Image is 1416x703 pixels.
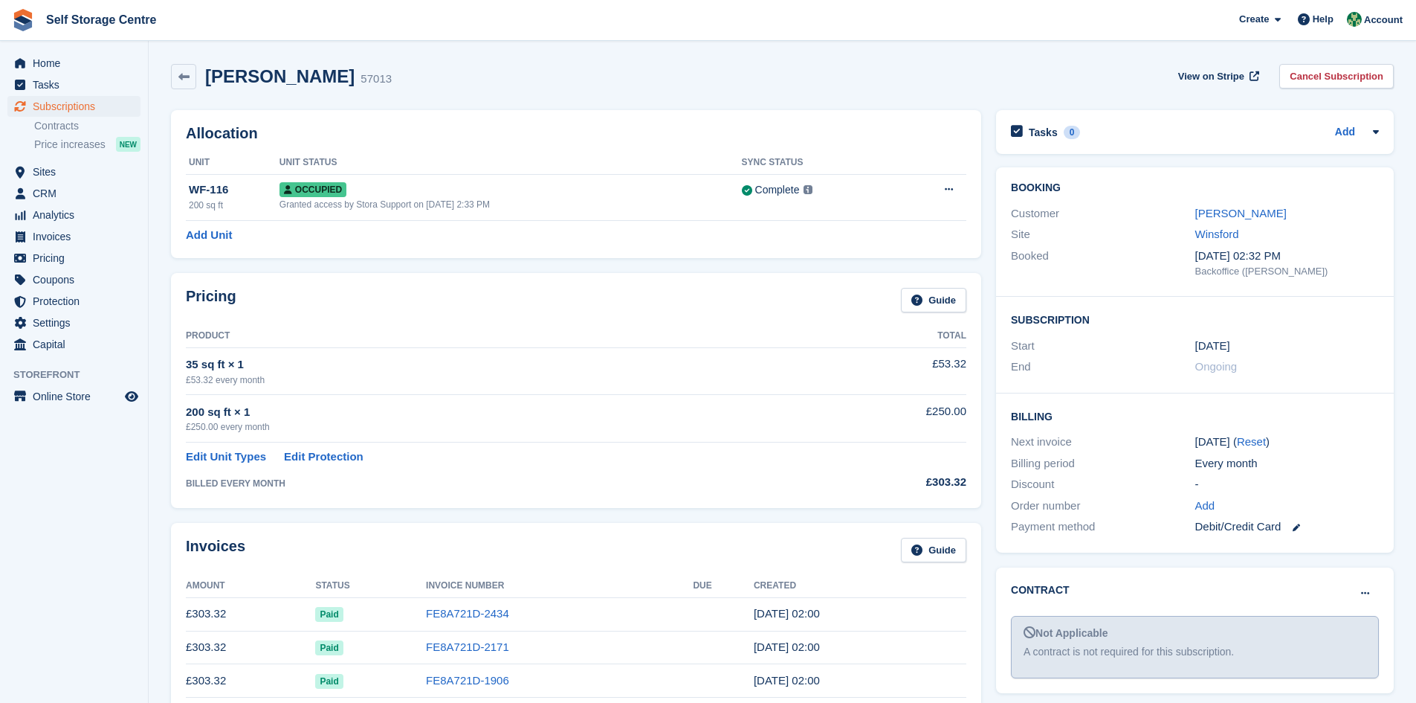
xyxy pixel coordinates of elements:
td: £303.32 [186,631,315,664]
span: View on Stripe [1178,69,1244,84]
td: £250.00 [822,395,966,442]
div: 57013 [361,71,392,88]
span: Account [1364,13,1403,28]
span: Occupied [279,182,346,197]
span: Capital [33,334,122,355]
div: [DATE] 02:32 PM [1195,248,1379,265]
div: £250.00 every month [186,420,822,434]
td: £303.32 [186,597,315,631]
a: View on Stripe [1172,64,1262,89]
h2: Billing [1011,408,1379,423]
time: 2025-06-12 01:00:41 UTC [754,674,820,687]
div: 0 [1064,126,1081,139]
a: menu [7,96,140,117]
a: FE8A721D-2434 [426,607,509,620]
div: Billing period [1011,455,1194,472]
a: menu [7,205,140,225]
div: 35 sq ft × 1 [186,356,822,373]
time: 2024-11-12 01:00:00 UTC [1195,338,1230,355]
a: Preview store [123,388,140,405]
a: Guide [901,538,966,562]
h2: Invoices [186,538,245,562]
a: Add [1335,124,1355,141]
div: Booked [1011,248,1194,279]
h2: Allocation [186,125,966,142]
a: Self Storage Centre [40,7,162,32]
th: Created [754,574,966,598]
span: Tasks [33,74,122,95]
a: Winsford [1195,228,1239,240]
h2: Pricing [186,288,236,312]
a: menu [7,183,140,204]
span: Help [1313,12,1333,27]
div: Debit/Credit Card [1195,519,1379,536]
a: menu [7,161,140,182]
div: £53.32 every month [186,373,822,387]
div: Backoffice ([PERSON_NAME]) [1195,264,1379,279]
a: menu [7,248,140,269]
td: £53.32 [822,347,966,394]
span: Paid [315,607,343,622]
span: Home [33,53,122,74]
a: FE8A721D-2171 [426,641,509,653]
h2: [PERSON_NAME] [205,66,355,86]
div: - [1195,476,1379,493]
span: Ongoing [1195,360,1238,373]
h2: Booking [1011,182,1379,194]
span: Sites [33,161,122,182]
a: Add Unit [186,227,232,244]
a: menu [7,269,140,290]
div: 200 sq ft × 1 [186,404,822,421]
div: Site [1011,226,1194,243]
a: Guide [901,288,966,312]
a: Edit Protection [284,449,363,466]
span: Create [1239,12,1269,27]
a: menu [7,291,140,312]
span: Storefront [13,367,148,382]
span: Paid [315,641,343,655]
h2: Tasks [1029,126,1058,139]
div: Discount [1011,476,1194,493]
a: menu [7,312,140,333]
time: 2025-08-12 01:00:52 UTC [754,607,820,620]
span: Paid [315,674,343,689]
span: Analytics [33,205,122,225]
td: £303.32 [186,664,315,698]
a: [PERSON_NAME] [1195,207,1287,219]
div: Start [1011,338,1194,355]
div: [DATE] ( ) [1195,434,1379,451]
th: Invoice Number [426,574,693,598]
a: menu [7,226,140,247]
img: Neil Taylor [1347,12,1362,27]
a: Cancel Subscription [1279,64,1394,89]
div: Granted access by Stora Support on [DATE] 2:33 PM [279,198,742,211]
img: icon-info-grey-7440780725fd019a000dd9b08b2336e03edf1995a4989e88bcd33f0948082b44.svg [804,185,812,194]
a: menu [7,386,140,407]
time: 2025-07-12 01:00:36 UTC [754,641,820,653]
span: Pricing [33,248,122,269]
div: Not Applicable [1024,626,1366,641]
a: Contracts [34,119,140,133]
div: Complete [755,182,800,198]
div: WF-116 [189,182,279,199]
a: Add [1195,498,1215,515]
th: Amount [186,574,315,598]
span: Price increases [34,138,106,152]
div: Customer [1011,205,1194,222]
span: Settings [33,312,122,333]
span: CRM [33,183,122,204]
th: Due [693,574,754,598]
div: Order number [1011,498,1194,515]
th: Unit Status [279,151,742,175]
span: Subscriptions [33,96,122,117]
h2: Subscription [1011,312,1379,327]
th: Total [822,324,966,348]
a: FE8A721D-1906 [426,674,509,687]
div: A contract is not required for this subscription. [1024,644,1366,660]
th: Unit [186,151,279,175]
div: £303.32 [822,474,966,491]
a: Price increases NEW [34,136,140,153]
th: Product [186,324,822,348]
span: Online Store [33,386,122,407]
span: Invoices [33,226,122,247]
